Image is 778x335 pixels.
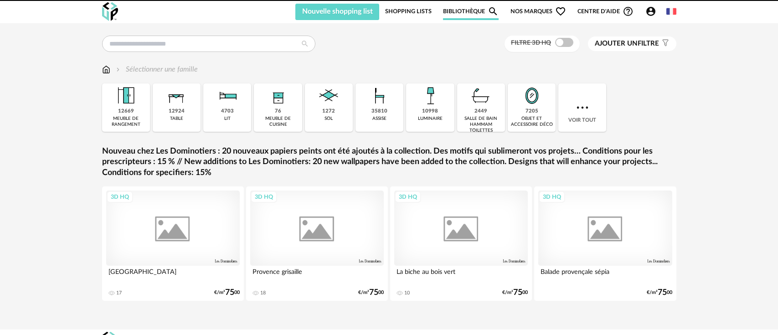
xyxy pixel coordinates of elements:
button: Nouvelle shopping list [295,4,380,20]
span: 75 [658,289,667,296]
img: Rangement.png [266,83,290,108]
div: 4703 [221,108,234,115]
a: Shopping Lists [385,3,432,20]
a: Nouveau chez Les Dominotiers : 20 nouveaux papiers peints ont été ajoutés à la collection. Des mo... [102,146,676,178]
div: Sélectionner une famille [114,64,198,75]
span: Nouvelle shopping list [302,8,373,15]
img: svg+xml;base64,PHN2ZyB3aWR0aD0iMTYiIGhlaWdodD0iMTciIHZpZXdCb3g9IjAgMCAxNiAxNyIgZmlsbD0ibm9uZSIgeG... [102,64,110,75]
a: 3D HQ Provence grisaille 18 €/m²7500 [246,186,388,301]
div: 12669 [118,108,134,115]
div: Voir tout [558,83,606,132]
div: Balade provençale sépia [538,266,672,284]
div: 35810 [371,108,387,115]
div: assise [372,116,386,122]
div: objet et accessoire déco [510,116,553,128]
div: luminaire [418,116,443,122]
div: La biche au bois vert [394,266,528,284]
div: 3D HQ [395,191,421,203]
span: 75 [513,289,522,296]
img: Meuble%20de%20rangement.png [113,83,138,108]
span: Account Circle icon [645,6,660,17]
span: Nos marques [510,3,566,20]
div: 10 [404,290,410,296]
img: Assise.png [367,83,392,108]
div: Provence grisaille [250,266,384,284]
img: Miroir.png [520,83,544,108]
div: €/m² 00 [214,289,240,296]
a: 3D HQ Balade provençale sépia €/m²7500 [534,186,676,301]
span: 75 [369,289,378,296]
div: table [170,116,183,122]
img: fr [666,6,676,16]
a: 3D HQ [GEOGRAPHIC_DATA] 17 €/m²7500 [102,186,244,301]
div: 3D HQ [539,191,565,203]
div: 3D HQ [251,191,277,203]
span: Ajouter un [595,40,638,47]
span: Filtre 3D HQ [511,40,551,46]
img: more.7b13dc1.svg [574,99,591,116]
span: filtre [595,39,659,48]
div: €/m² 00 [647,289,672,296]
span: 75 [225,289,234,296]
span: Help Circle Outline icon [623,6,634,17]
a: BibliothèqueMagnify icon [443,3,499,20]
button: Ajouter unfiltre Filter icon [588,36,676,51]
img: Luminaire.png [418,83,443,108]
div: meuble de cuisine [257,116,299,128]
div: €/m² 00 [358,289,384,296]
div: 12924 [169,108,185,115]
div: 10998 [422,108,438,115]
div: 3D HQ [107,191,133,203]
span: Centre d'aideHelp Circle Outline icon [577,6,634,17]
div: 18 [260,290,266,296]
div: 7205 [526,108,538,115]
img: svg+xml;base64,PHN2ZyB3aWR0aD0iMTYiIGhlaWdodD0iMTYiIHZpZXdCb3g9IjAgMCAxNiAxNiIgZmlsbD0ibm9uZSIgeG... [114,64,122,75]
div: 17 [116,290,122,296]
div: lit [224,116,231,122]
div: 76 [275,108,281,115]
img: OXP [102,2,118,21]
a: 3D HQ La biche au bois vert 10 €/m²7500 [390,186,532,301]
div: 1272 [322,108,335,115]
span: Account Circle icon [645,6,656,17]
div: sol [325,116,333,122]
span: Magnify icon [488,6,499,17]
img: Table.png [164,83,189,108]
div: meuble de rangement [105,116,147,128]
div: €/m² 00 [502,289,528,296]
img: Literie.png [215,83,240,108]
div: 2449 [474,108,487,115]
div: [GEOGRAPHIC_DATA] [106,266,240,284]
img: Sol.png [316,83,341,108]
span: Filter icon [659,39,670,48]
div: salle de bain hammam toilettes [460,116,502,134]
span: Heart Outline icon [555,6,566,17]
img: Salle%20de%20bain.png [469,83,493,108]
